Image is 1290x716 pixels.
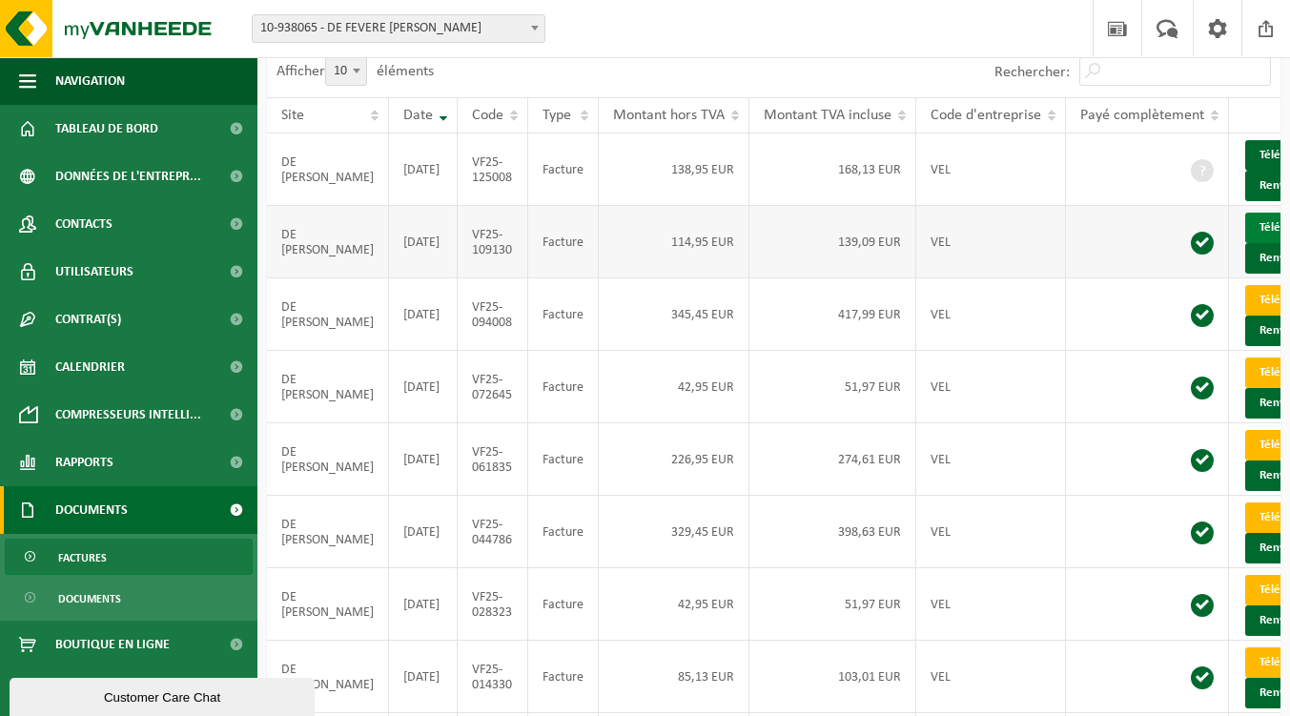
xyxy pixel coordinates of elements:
td: VF25-014330 [458,641,528,713]
td: [DATE] [389,278,458,351]
span: Navigation [55,57,125,105]
span: 10-938065 - DE FEVERE CHRISTOPHE - HAMOIS [252,14,545,43]
td: VF25-044786 [458,496,528,568]
td: VEL [916,278,1066,351]
td: 103,01 EUR [749,641,916,713]
span: Site [281,108,304,123]
td: Facture [528,278,599,351]
td: [DATE] [389,133,458,206]
td: [DATE] [389,206,458,278]
span: 10 [325,57,367,86]
td: 226,95 EUR [599,423,749,496]
td: VEL [916,568,1066,641]
td: DE [PERSON_NAME] [267,568,389,641]
td: VEL [916,641,1066,713]
span: Documents [55,486,128,534]
td: VF25-109130 [458,206,528,278]
td: VF25-072645 [458,351,528,423]
a: Documents [5,580,253,616]
td: 139,09 EUR [749,206,916,278]
td: Facture [528,423,599,496]
td: VF25-125008 [458,133,528,206]
td: Facture [528,133,599,206]
span: Compresseurs intelli... [55,391,201,439]
td: VF25-094008 [458,278,528,351]
td: 329,45 EUR [599,496,749,568]
td: [DATE] [389,423,458,496]
td: Facture [528,496,599,568]
span: Conditions d'accepta... [55,668,199,716]
span: Code [472,108,503,123]
td: 398,63 EUR [749,496,916,568]
a: Factures [5,539,253,575]
span: 10-938065 - DE FEVERE CHRISTOPHE - HAMOIS [253,15,544,42]
label: Afficher éléments [276,64,434,79]
td: 51,97 EUR [749,568,916,641]
td: VEL [916,133,1066,206]
td: DE [PERSON_NAME] [267,351,389,423]
td: 42,95 EUR [599,351,749,423]
span: Tableau de bord [55,105,158,153]
td: Facture [528,206,599,278]
span: Factures [58,540,107,576]
td: 168,13 EUR [749,133,916,206]
td: DE [PERSON_NAME] [267,278,389,351]
td: 345,45 EUR [599,278,749,351]
iframe: chat widget [10,674,318,716]
td: VEL [916,206,1066,278]
td: [DATE] [389,641,458,713]
td: 51,97 EUR [749,351,916,423]
td: [DATE] [389,496,458,568]
td: DE [PERSON_NAME] [267,423,389,496]
span: Type [543,108,571,123]
td: DE [PERSON_NAME] [267,496,389,568]
span: Payé complètement [1080,108,1204,123]
span: Rapports [55,439,113,486]
td: 85,13 EUR [599,641,749,713]
td: 42,95 EUR [599,568,749,641]
td: VF25-028323 [458,568,528,641]
td: Facture [528,641,599,713]
td: 274,61 EUR [749,423,916,496]
span: 10 [326,58,366,85]
td: 114,95 EUR [599,206,749,278]
span: Code d'entreprise [931,108,1041,123]
td: [DATE] [389,351,458,423]
td: DE [PERSON_NAME] [267,641,389,713]
td: VEL [916,423,1066,496]
td: VEL [916,351,1066,423]
td: DE [PERSON_NAME] [267,133,389,206]
span: Contacts [55,200,113,248]
label: Rechercher: [994,65,1070,80]
td: 417,99 EUR [749,278,916,351]
span: Documents [58,581,121,617]
td: DE [PERSON_NAME] [267,206,389,278]
span: Données de l'entrepr... [55,153,201,200]
td: Facture [528,351,599,423]
span: Montant TVA incluse [764,108,891,123]
span: Contrat(s) [55,296,121,343]
span: Date [403,108,433,123]
span: Montant hors TVA [613,108,725,123]
span: Boutique en ligne [55,621,170,668]
td: VEL [916,496,1066,568]
span: Utilisateurs [55,248,133,296]
td: [DATE] [389,568,458,641]
td: VF25-061835 [458,423,528,496]
td: Facture [528,568,599,641]
span: Calendrier [55,343,125,391]
td: 138,95 EUR [599,133,749,206]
